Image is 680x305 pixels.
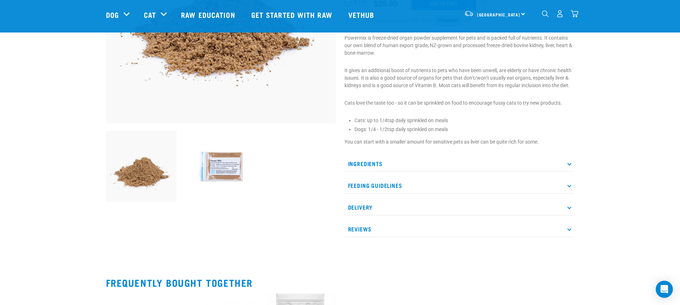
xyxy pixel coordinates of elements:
img: van-moving.png [464,10,474,17]
li: Cats: up to 1/4tsp daily sprinkled on meals [354,117,574,124]
a: Get started with Raw [244,0,341,29]
p: Delivery [344,199,574,215]
p: Powermix is freeze-dried organ powder supplement for pets and is packed full of nutrients. It con... [344,34,574,57]
p: Cats love the taste too - so it can be sprinkled on food to encourage fussy cats to try new produ... [344,99,574,107]
a: Cat [144,9,156,20]
img: RE Product Shoot 2023 Nov8804 [185,131,256,202]
p: You can start with a smaller amount for sensitive pets as liver can be quite rich for some. [344,138,574,146]
img: Pile Of PowerMix For Pets [106,131,177,202]
p: It gives an additional boost of nutrients to pets who have been unwell, are elderly or have chron... [344,67,574,89]
li: Dogs: 1/4 - 1/2tsp daily sprinkled on meals [354,126,574,133]
div: Open Intercom Messenger [656,281,673,298]
p: Ingredients [344,156,574,172]
p: Reviews [344,221,574,237]
img: home-icon-1@2x.png [542,10,549,17]
span: [GEOGRAPHIC_DATA] [477,13,520,16]
a: Dog [106,9,119,20]
a: Vethub [341,0,383,29]
img: home-icon@2x.png [571,10,578,17]
h2: Frequently bought together [106,277,574,288]
p: Feeding Guidelines [344,177,574,194]
a: Raw Education [174,0,244,29]
img: user.png [556,10,564,17]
